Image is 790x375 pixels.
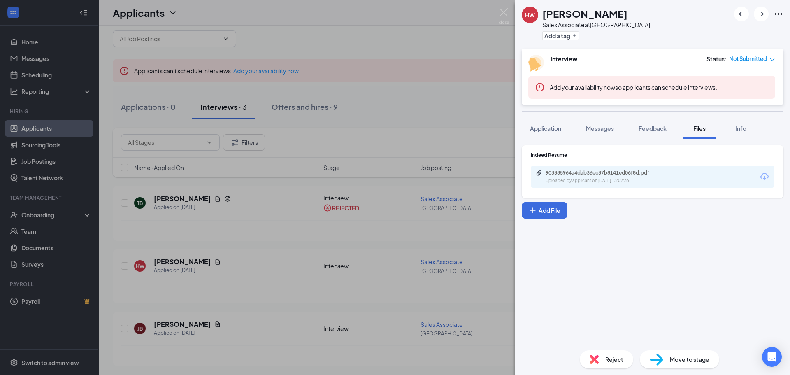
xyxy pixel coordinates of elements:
span: Application [530,125,561,132]
b: Interview [551,55,577,63]
span: Info [735,125,746,132]
h1: [PERSON_NAME] [542,7,627,21]
div: Sales Associate at [GEOGRAPHIC_DATA] [542,21,650,29]
svg: Download [760,172,769,182]
a: Paperclip903385964a4dab36ec37b8141ed06f8d.pdfUploaded by applicant on [DATE] 13:02:36 [536,170,669,184]
div: Open Intercom Messenger [762,347,782,367]
button: Add FilePlus [522,202,567,219]
button: Add your availability now [550,83,615,91]
button: PlusAdd a tag [542,31,579,40]
svg: Paperclip [536,170,542,176]
svg: Plus [529,206,537,214]
svg: Ellipses [774,9,783,19]
svg: Plus [572,33,577,38]
div: Status : [706,55,727,63]
span: so applicants can schedule interviews. [550,84,717,91]
span: Reject [605,355,623,364]
svg: ArrowRight [756,9,766,19]
span: Messages [586,125,614,132]
div: Uploaded by applicant on [DATE] 13:02:36 [546,177,669,184]
svg: Error [535,82,545,92]
span: Feedback [639,125,667,132]
span: Move to stage [670,355,709,364]
svg: ArrowLeftNew [737,9,746,19]
span: Not Submitted [729,55,767,63]
span: Files [693,125,706,132]
button: ArrowRight [754,7,769,21]
button: ArrowLeftNew [734,7,749,21]
div: 903385964a4dab36ec37b8141ed06f8d.pdf [546,170,661,176]
span: down [769,57,775,63]
div: Indeed Resume [531,151,774,158]
div: HW [525,11,535,19]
